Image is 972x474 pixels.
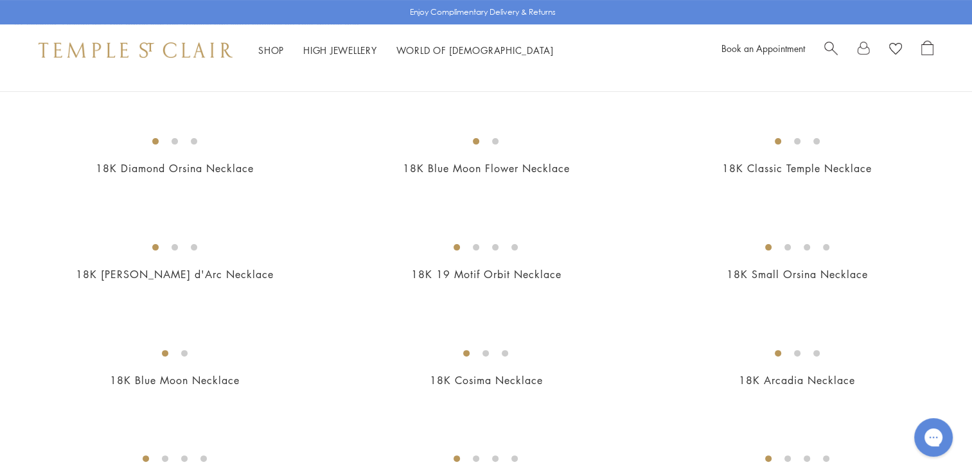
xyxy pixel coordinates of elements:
[410,6,556,19] p: Enjoy Complimentary Delivery & Returns
[39,42,233,58] img: Temple St. Clair
[76,267,274,281] a: 18K [PERSON_NAME] d'Arc Necklace
[727,267,868,281] a: 18K Small Orsina Necklace
[110,373,240,387] a: 18K Blue Moon Necklace
[889,40,902,60] a: View Wishlist
[402,161,569,175] a: 18K Blue Moon Flower Necklace
[429,373,542,387] a: 18K Cosima Necklace
[258,44,284,57] a: ShopShop
[303,44,377,57] a: High JewelleryHigh Jewellery
[739,373,855,387] a: 18K Arcadia Necklace
[396,44,554,57] a: World of [DEMOGRAPHIC_DATA]World of [DEMOGRAPHIC_DATA]
[258,42,554,58] nav: Main navigation
[722,161,872,175] a: 18K Classic Temple Necklace
[721,42,805,55] a: Book an Appointment
[908,414,959,461] iframe: Gorgias live chat messenger
[411,267,561,281] a: 18K 19 Motif Orbit Necklace
[96,161,254,175] a: 18K Diamond Orsina Necklace
[921,40,933,60] a: Open Shopping Bag
[824,40,838,60] a: Search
